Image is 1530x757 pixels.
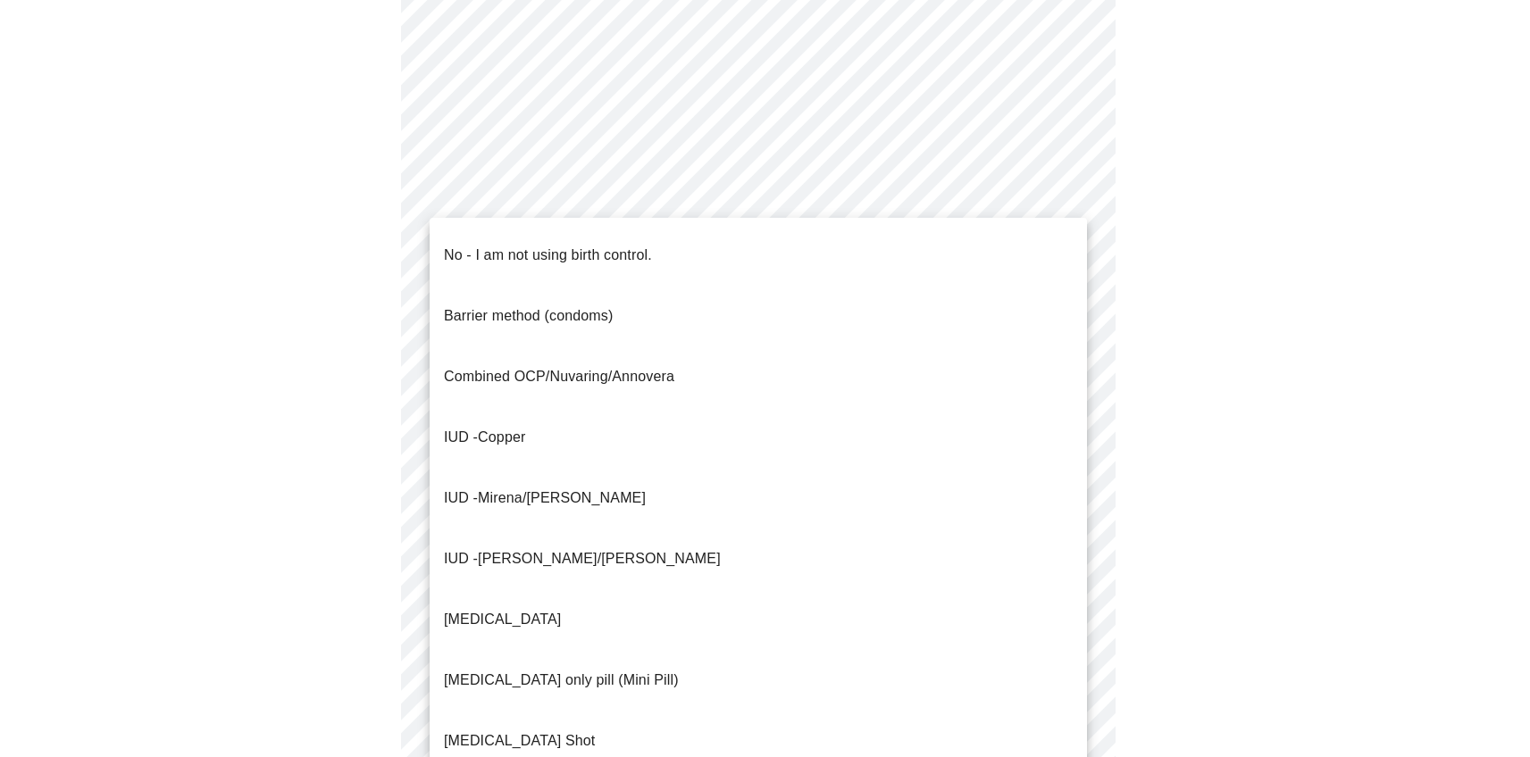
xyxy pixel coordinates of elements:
[444,429,478,445] span: IUD -
[478,490,646,505] span: Mirena/[PERSON_NAME]
[444,487,646,509] p: IUD -
[444,305,613,327] p: Barrier method (condoms)
[444,548,721,570] p: [PERSON_NAME]/[PERSON_NAME]
[444,551,478,566] span: IUD -
[444,427,525,448] p: Copper
[444,730,595,752] p: [MEDICAL_DATA] Shot
[444,670,679,691] p: [MEDICAL_DATA] only pill (Mini Pill)
[444,609,561,630] p: [MEDICAL_DATA]
[444,245,652,266] p: No - I am not using birth control.
[444,366,674,387] p: Combined OCP/Nuvaring/Annovera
